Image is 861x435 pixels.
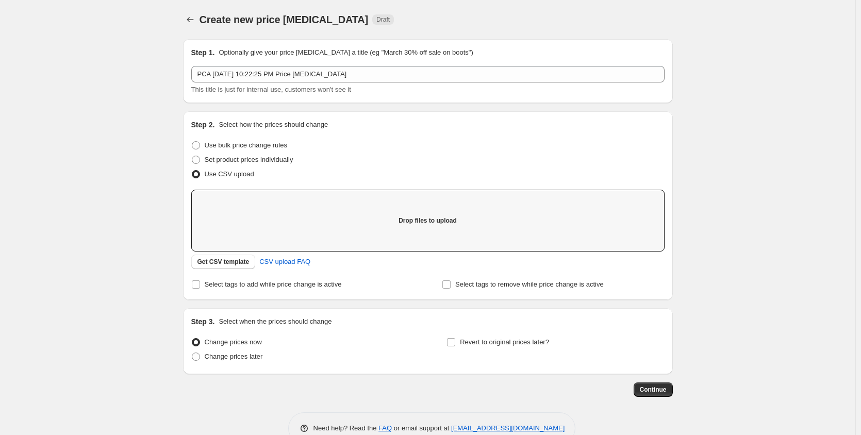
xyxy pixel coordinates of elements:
a: FAQ [378,424,392,432]
h2: Step 1. [191,47,215,58]
a: CSV upload FAQ [253,254,317,270]
p: Select when the prices should change [219,316,332,327]
span: Set product prices individually [205,156,293,163]
span: Change prices now [205,338,262,346]
p: Optionally give your price [MEDICAL_DATA] a title (eg "March 30% off sale on boots") [219,47,473,58]
span: Change prices later [205,353,263,360]
span: Get CSV template [197,258,250,266]
button: Continue [634,382,673,397]
button: Price change jobs [183,12,197,27]
span: Continue [640,386,667,394]
span: This title is just for internal use, customers won't see it [191,86,351,93]
h2: Step 2. [191,120,215,130]
span: Create new price [MEDICAL_DATA] [200,14,369,25]
span: Need help? Read the [313,424,379,432]
span: CSV upload FAQ [259,257,310,267]
p: Select how the prices should change [219,120,328,130]
span: Add files [415,216,441,225]
span: Revert to original prices later? [460,338,549,346]
span: Use bulk price change rules [205,141,287,149]
span: Select tags to remove while price change is active [455,280,604,288]
button: Get CSV template [191,255,256,269]
span: or email support at [392,424,451,432]
button: Add files [408,213,447,228]
span: Use CSV upload [205,170,254,178]
h2: Step 3. [191,316,215,327]
input: 30% off holiday sale [191,66,665,82]
a: [EMAIL_ADDRESS][DOMAIN_NAME] [451,424,565,432]
span: Select tags to add while price change is active [205,280,342,288]
span: Draft [376,15,390,24]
